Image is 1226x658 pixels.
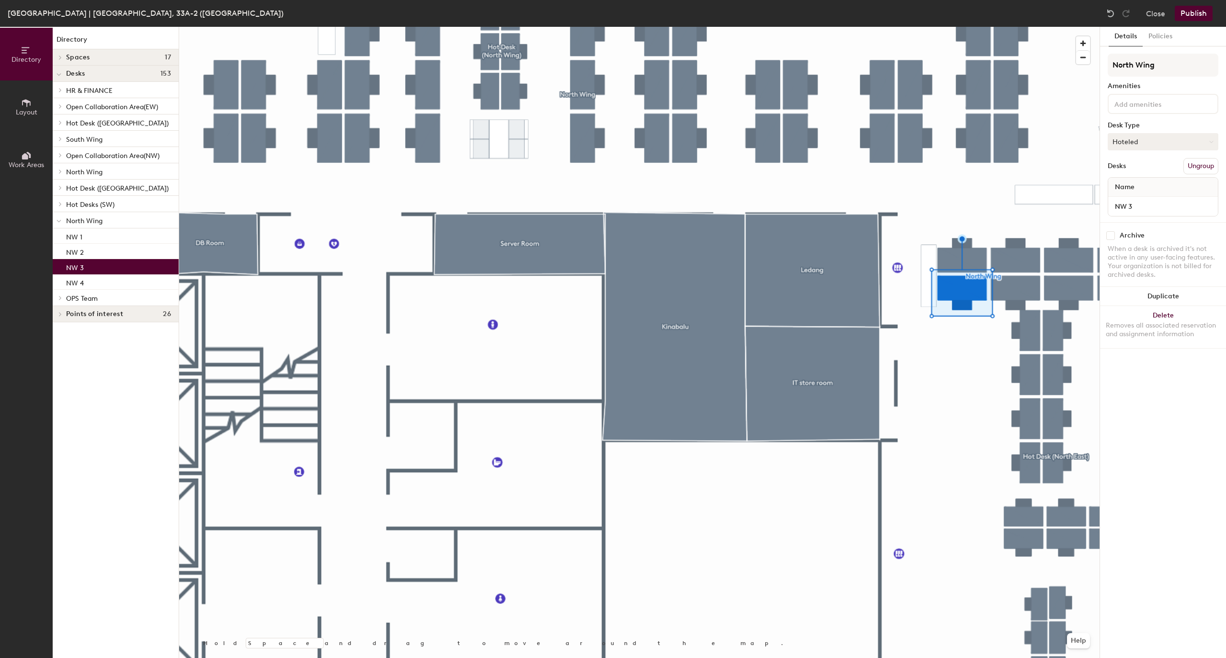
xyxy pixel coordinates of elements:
[66,136,102,144] span: South Wing
[1100,287,1226,306] button: Duplicate
[160,70,171,78] span: 153
[66,261,84,272] p: NW 3
[1106,9,1115,18] img: Undo
[1067,633,1090,648] button: Help
[163,310,171,318] span: 26
[66,87,113,95] span: HR & FINANCE
[1112,98,1199,109] input: Add amenities
[66,276,84,287] p: NW 4
[66,54,90,61] span: Spaces
[66,230,82,241] p: NW 1
[53,34,179,49] h1: Directory
[1106,321,1220,339] div: Removes all associated reservation and assignment information
[66,201,114,209] span: Hot Desks (SW)
[66,310,123,318] span: Points of interest
[1110,200,1216,213] input: Unnamed desk
[66,103,158,111] span: Open Collaboration Area(EW)
[66,217,102,225] span: North Wing
[66,119,169,127] span: Hot Desk ([GEOGRAPHIC_DATA])
[16,108,37,116] span: Layout
[66,152,159,160] span: Open Collaboration Area(NW)
[165,54,171,61] span: 17
[1108,122,1218,129] div: Desk Type
[1108,162,1126,170] div: Desks
[1109,27,1143,46] button: Details
[1100,306,1226,348] button: DeleteRemoves all associated reservation and assignment information
[1108,245,1218,279] div: When a desk is archived it's not active in any user-facing features. Your organization is not bil...
[9,161,44,169] span: Work Areas
[1143,27,1178,46] button: Policies
[1108,82,1218,90] div: Amenities
[66,184,169,193] span: Hot Desk ([GEOGRAPHIC_DATA])
[66,246,84,257] p: NW 2
[8,7,284,19] div: [GEOGRAPHIC_DATA] | [GEOGRAPHIC_DATA], 33A-2 ([GEOGRAPHIC_DATA])
[1120,232,1145,239] div: Archive
[1121,9,1131,18] img: Redo
[1108,133,1218,150] button: Hoteled
[66,168,102,176] span: North Wing
[11,56,41,64] span: Directory
[1175,6,1213,21] button: Publish
[66,70,85,78] span: Desks
[1110,179,1139,196] span: Name
[1146,6,1165,21] button: Close
[66,295,98,303] span: OPS Team
[1183,158,1218,174] button: Ungroup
